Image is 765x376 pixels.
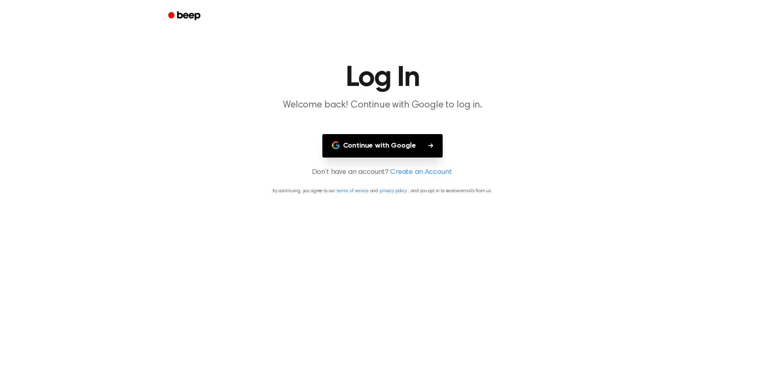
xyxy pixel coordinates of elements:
[322,134,443,158] button: Continue with Google
[10,167,755,178] p: Don’t have an account?
[10,187,755,195] p: By continuing, you agree to our and , and you opt in to receive emails from us.
[178,64,586,92] h1: Log In
[163,8,208,24] a: Beep
[380,189,407,193] a: privacy policy
[390,167,451,178] a: Create an Account
[337,189,368,193] a: terms of service
[229,99,535,112] p: Welcome back! Continue with Google to log in.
